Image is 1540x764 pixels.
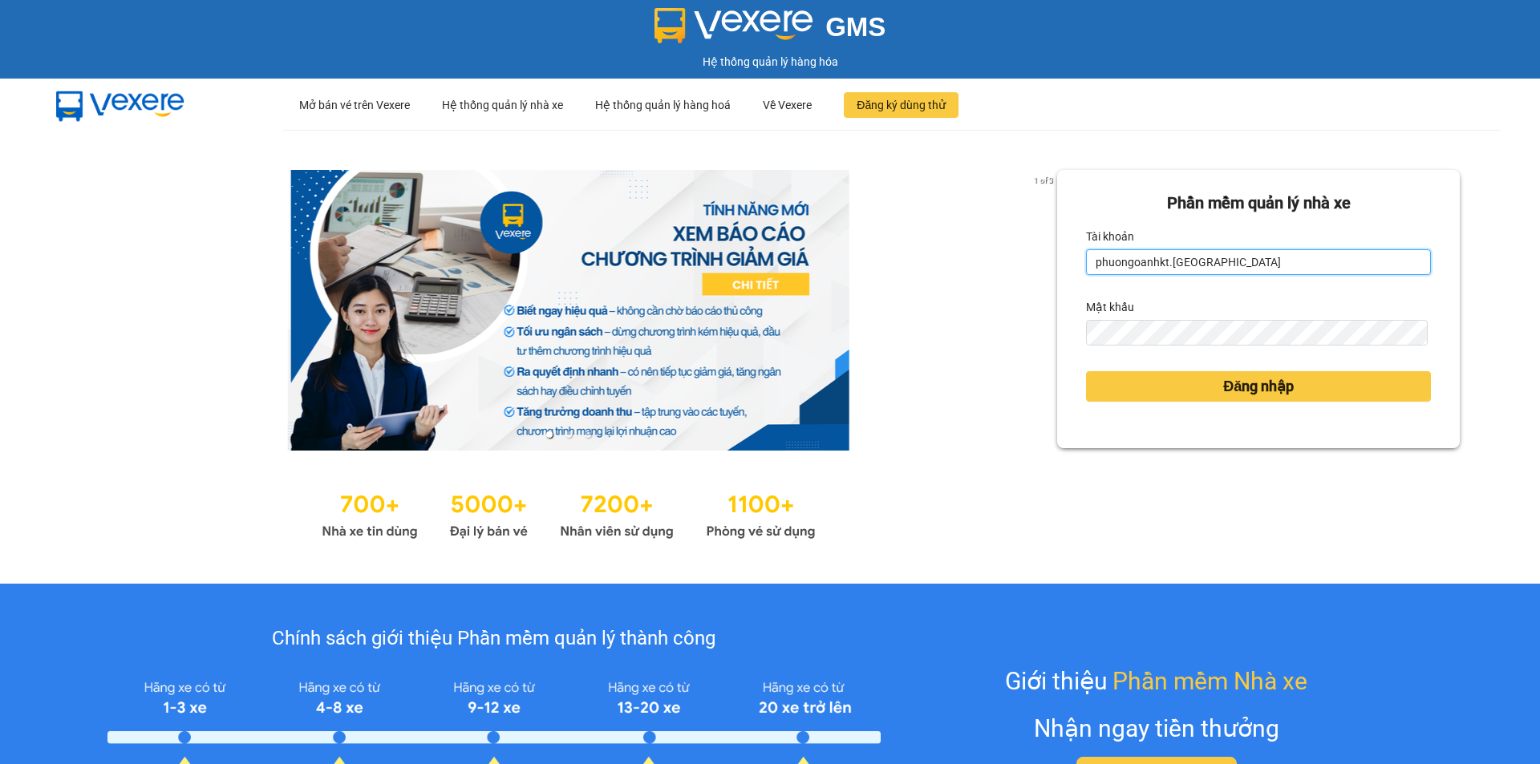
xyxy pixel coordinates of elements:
button: Đăng nhập [1086,371,1431,402]
div: Hệ thống quản lý hàng hoá [595,79,731,131]
label: Tài khoản [1086,224,1134,249]
div: Nhận ngay tiền thưởng [1034,709,1279,747]
input: Tài khoản [1086,249,1431,275]
li: slide item 2 [565,431,572,438]
img: mbUUG5Q.png [40,79,201,131]
span: Đăng nhập [1223,375,1294,398]
button: Đăng ký dùng thử [844,92,958,118]
span: Phần mềm Nhà xe [1112,662,1307,700]
p: 1 of 3 [1029,170,1057,191]
div: Mở bán vé trên Vexere [299,79,410,131]
button: previous slide / item [80,170,103,451]
label: Mật khẩu [1086,294,1134,320]
img: Statistics.png [322,483,816,544]
span: GMS [825,12,885,42]
span: Đăng ký dùng thử [857,96,946,114]
a: GMS [654,24,886,37]
div: Về Vexere [763,79,812,131]
input: Mật khẩu [1086,320,1427,346]
img: logo 2 [654,8,813,43]
div: Phần mềm quản lý nhà xe [1086,191,1431,216]
div: Hệ thống quản lý nhà xe [442,79,563,131]
div: Chính sách giới thiệu Phần mềm quản lý thành công [107,624,880,654]
div: Giới thiệu [1005,662,1307,700]
li: slide item 3 [585,431,591,438]
div: Hệ thống quản lý hàng hóa [4,53,1536,71]
li: slide item 1 [546,431,553,438]
button: next slide / item [1035,170,1057,451]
